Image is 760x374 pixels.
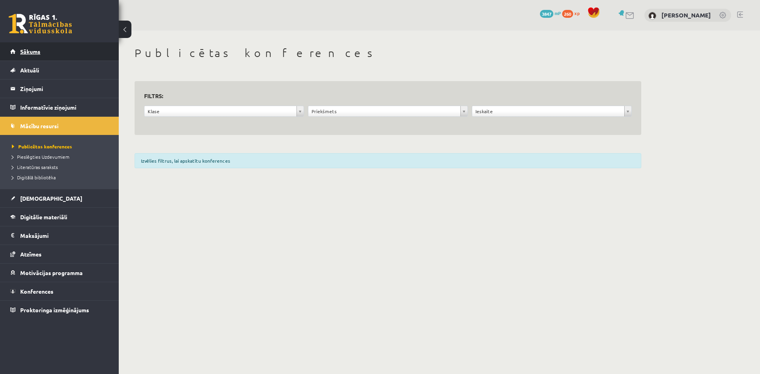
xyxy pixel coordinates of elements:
[475,106,621,116] span: Ieskaite
[10,42,109,61] a: Sākums
[144,91,622,101] h3: Filtrs:
[540,10,553,18] span: 3847
[20,98,109,116] legend: Informatīvie ziņojumi
[12,143,72,150] span: Publicētas konferences
[10,226,109,245] a: Maksājumi
[20,269,83,276] span: Motivācijas programma
[574,10,579,16] span: xp
[135,153,641,168] div: Izvēlies filtrus, lai apskatītu konferences
[20,306,89,313] span: Proktoringa izmēģinājums
[12,174,111,181] a: Digitālā bibliotēka
[20,195,82,202] span: [DEMOGRAPHIC_DATA]
[20,48,40,55] span: Sākums
[312,106,457,116] span: Priekšmets
[12,164,58,170] span: Literatūras saraksts
[135,46,641,60] h1: Publicētas konferences
[661,11,711,19] a: [PERSON_NAME]
[12,153,111,160] a: Pieslēgties Uzdevumiem
[20,66,39,74] span: Aktuāli
[10,61,109,79] a: Aktuāli
[12,154,69,160] span: Pieslēgties Uzdevumiem
[308,106,467,116] a: Priekšmets
[144,106,304,116] a: Klase
[10,208,109,226] a: Digitālie materiāli
[20,80,109,98] legend: Ziņojumi
[10,117,109,135] a: Mācību resursi
[648,12,656,20] img: Rita Margarita Metuzāle
[562,10,573,18] span: 260
[20,251,42,258] span: Atzīmes
[10,189,109,207] a: [DEMOGRAPHIC_DATA]
[12,143,111,150] a: Publicētas konferences
[9,14,72,34] a: Rīgas 1. Tālmācības vidusskola
[148,106,293,116] span: Klase
[20,226,109,245] legend: Maksājumi
[10,80,109,98] a: Ziņojumi
[20,288,53,295] span: Konferences
[12,174,56,180] span: Digitālā bibliotēka
[472,106,631,116] a: Ieskaite
[10,282,109,300] a: Konferences
[10,98,109,116] a: Informatīvie ziņojumi
[10,301,109,319] a: Proktoringa izmēģinājums
[20,122,59,129] span: Mācību resursi
[555,10,561,16] span: mP
[10,245,109,263] a: Atzīmes
[20,213,67,220] span: Digitālie materiāli
[562,10,583,16] a: 260 xp
[12,163,111,171] a: Literatūras saraksts
[540,10,561,16] a: 3847 mP
[10,264,109,282] a: Motivācijas programma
